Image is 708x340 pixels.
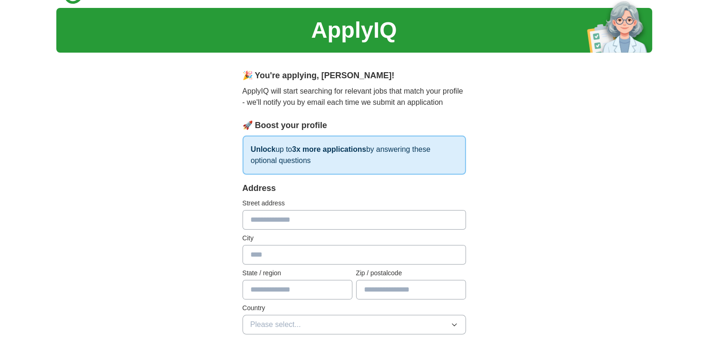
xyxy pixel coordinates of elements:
button: Please select... [243,315,466,334]
div: 🚀 Boost your profile [243,119,466,132]
strong: 3x more applications [292,145,366,153]
div: 🎉 You're applying , [PERSON_NAME] ! [243,69,466,82]
strong: Unlock [251,145,276,153]
p: ApplyIQ will start searching for relevant jobs that match your profile - we'll notify you by emai... [243,86,466,108]
label: Zip / postalcode [356,268,466,278]
div: Address [243,182,466,195]
label: Country [243,303,466,313]
label: Street address [243,198,466,208]
label: City [243,233,466,243]
span: Please select... [250,319,301,330]
h1: ApplyIQ [311,14,397,47]
label: State / region [243,268,352,278]
p: up to by answering these optional questions [243,136,466,175]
